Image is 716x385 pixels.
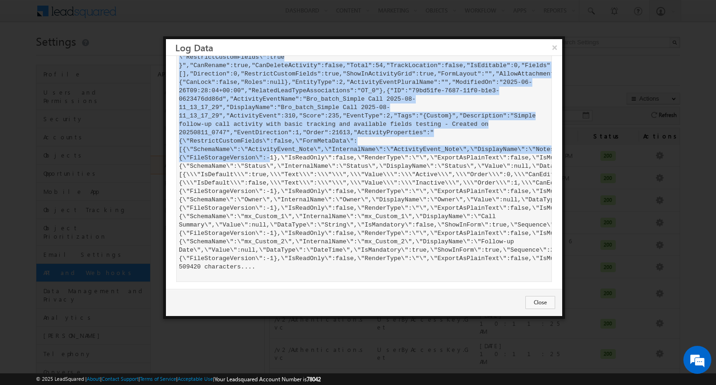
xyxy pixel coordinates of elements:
a: Acceptable Use [178,376,213,382]
div: [ { " I D " : " d c 7 8 9 a 4 6 - 5 2 6 f - 1 1 f 0 - b 1 e 3 - 0 6 2 3 4 7 6 d d 8 6 d " , " A c... [176,17,552,282]
div: Chat with us now [48,49,157,61]
textarea: Type your message and hit 'Enter' [12,86,170,279]
div: Minimize live chat window [153,5,175,27]
button: Close [525,296,555,309]
span: 78042 [307,376,321,383]
span: Your Leadsquared Account Number is [214,376,321,383]
a: Contact Support [102,376,138,382]
button: × [547,39,562,55]
img: d_60004797649_company_0_60004797649 [16,49,39,61]
em: Start Chat [127,287,169,300]
h3: Log Data [175,39,562,55]
span: © 2025 LeadSquared | | | | | [36,375,321,384]
a: Terms of Service [140,376,176,382]
a: About [87,376,100,382]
